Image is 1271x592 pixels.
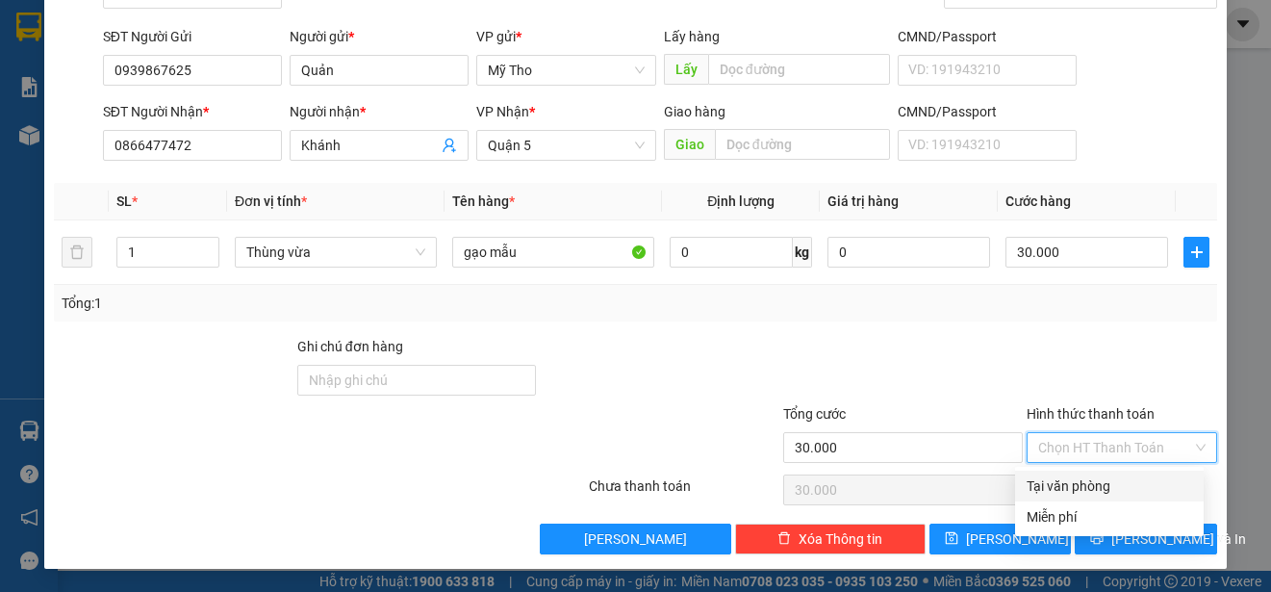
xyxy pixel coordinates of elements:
td: CC: [147,97,287,123]
div: Tổng: 1 [62,293,492,314]
span: delete [777,531,791,547]
span: 0777212039 [149,64,236,82]
label: Hình thức thanh toán [1027,406,1155,422]
label: Ghi chú đơn hàng [297,339,403,354]
span: 1 [275,132,286,153]
input: VD: Bàn, Ghế [452,237,654,268]
span: Giá trị hàng [827,193,899,209]
span: Lấy hàng [664,29,720,44]
span: [PERSON_NAME] [966,528,1069,550]
span: Mỹ Tho [488,56,644,85]
span: Định lượng [707,193,775,209]
div: Chưa thanh toán [587,476,781,509]
button: plus [1183,237,1209,268]
span: 20.000 [31,101,79,119]
div: SĐT Người Nhận [103,101,282,122]
span: 0378535780 [8,64,94,82]
span: SL: [253,134,275,152]
input: Ghi chú đơn hàng [297,365,537,396]
p: Gửi từ: [8,21,146,39]
input: Dọc đường [715,129,890,160]
span: save [945,531,958,547]
span: Mỹ Tho [54,21,106,39]
div: Miễn phí [1027,506,1192,528]
span: user-add [442,138,457,153]
button: save[PERSON_NAME] [929,524,1072,554]
span: Quận 5 [190,21,239,39]
span: [PERSON_NAME] [584,528,687,550]
span: SL [116,193,132,209]
span: 1 - Bọc (vải) [8,134,89,152]
div: Tại văn phòng [1027,476,1192,497]
span: Quốc [8,42,43,61]
div: CMND/Passport [898,26,1077,47]
input: 0 [827,237,990,268]
span: Tổng cước [783,406,846,422]
span: Đơn vị tính [235,193,307,209]
span: Giao [664,129,715,160]
button: [PERSON_NAME] [540,524,730,554]
button: delete [62,237,92,268]
span: Quận 5 [488,131,644,160]
td: CR: [7,97,148,123]
span: [PERSON_NAME] và In [1111,528,1246,550]
span: kiều [149,42,179,61]
span: printer [1090,531,1104,547]
div: VP gửi [476,26,655,47]
span: Lấy [664,54,708,85]
span: Tên hàng [452,193,515,209]
span: Giao hàng [664,104,725,119]
span: 0 [172,101,181,119]
button: deleteXóa Thông tin [735,524,926,554]
div: SĐT Người Gửi [103,26,282,47]
span: Cước hàng [1005,193,1071,209]
div: CMND/Passport [898,101,1077,122]
div: Người gửi [290,26,469,47]
span: Thùng vừa [246,238,425,267]
input: Dọc đường [708,54,890,85]
span: kg [793,237,812,268]
button: printer[PERSON_NAME] và In [1075,524,1217,554]
span: Xóa Thông tin [799,528,882,550]
span: VP Nhận [476,104,529,119]
span: plus [1184,245,1208,260]
div: Người nhận [290,101,469,122]
p: Nhận: [149,21,286,39]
